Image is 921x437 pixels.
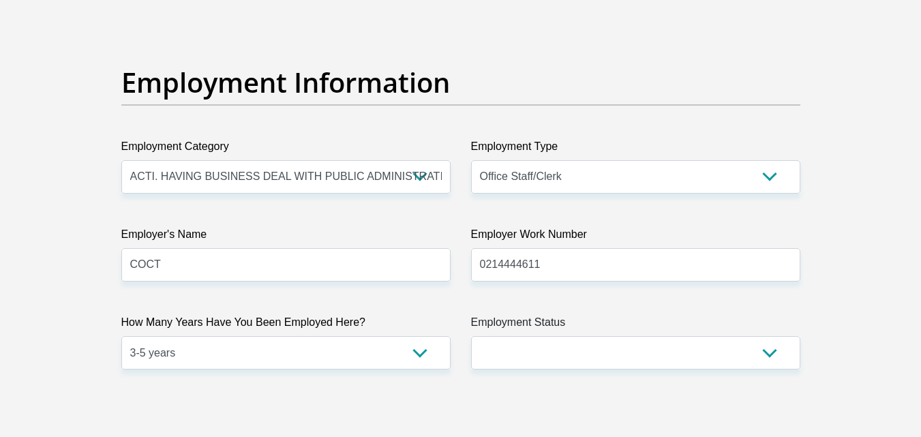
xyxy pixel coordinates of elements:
[471,226,800,248] label: Employer Work Number
[121,314,451,336] label: How Many Years Have You Been Employed Here?
[121,226,451,248] label: Employer's Name
[471,138,800,160] label: Employment Type
[121,138,451,160] label: Employment Category
[471,314,800,336] label: Employment Status
[121,248,451,282] input: Employer's Name
[471,248,800,282] input: Employer Work Number
[121,66,800,99] h2: Employment Information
